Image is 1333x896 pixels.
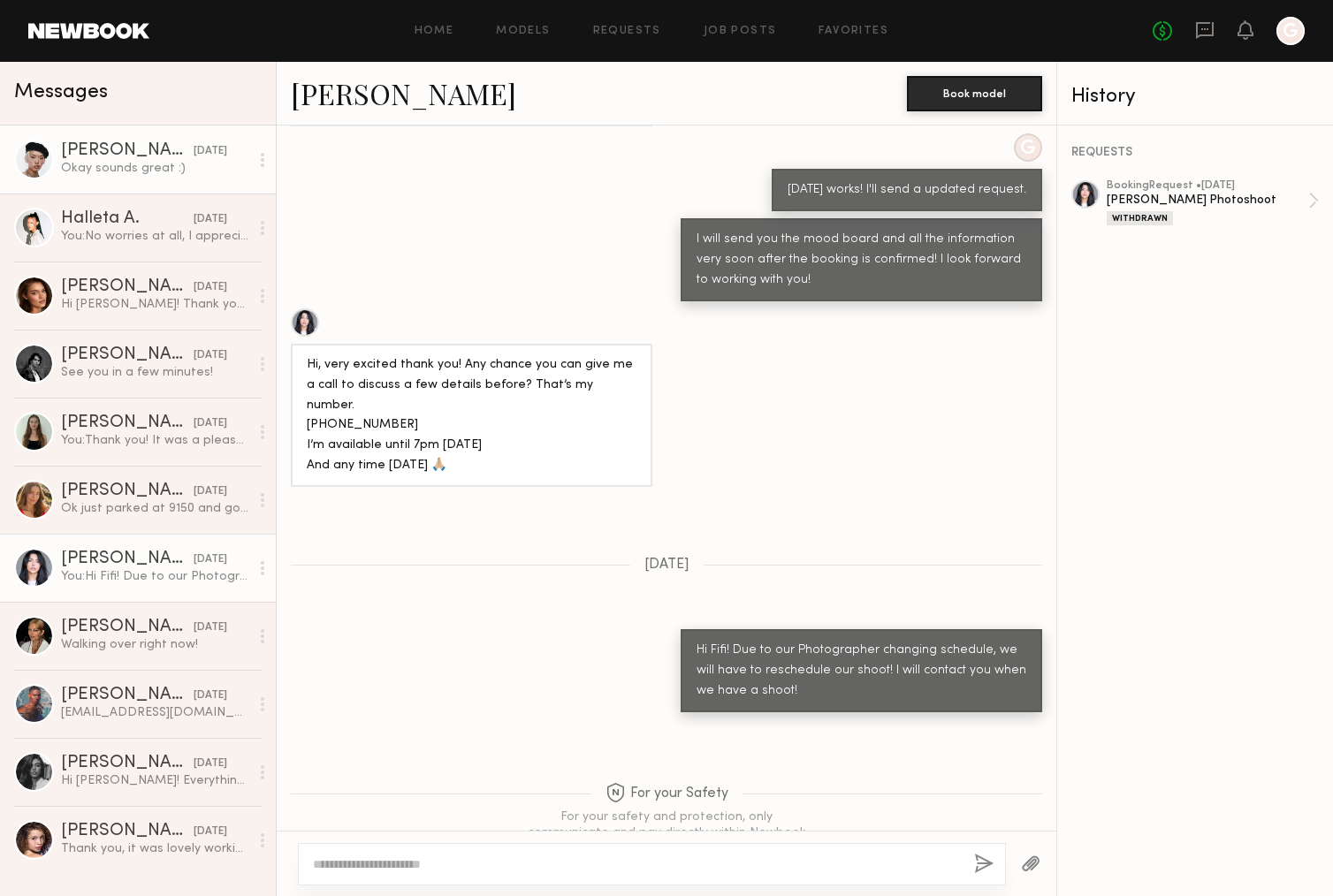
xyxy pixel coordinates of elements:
[61,551,194,568] div: [PERSON_NAME]
[61,823,194,840] div: [PERSON_NAME]
[194,347,227,364] div: [DATE]
[61,755,194,772] div: [PERSON_NAME]
[307,355,636,477] div: Hi, very excited thank you! Any chance you can give me a call to discuss a few details before? Th...
[194,211,227,228] div: [DATE]
[907,76,1042,111] button: Book model
[1107,180,1308,192] div: booking Request • [DATE]
[61,704,249,721] div: [EMAIL_ADDRESS][DOMAIN_NAME]
[194,619,227,636] div: [DATE]
[1107,211,1173,225] div: Withdrawn
[194,483,227,500] div: [DATE]
[788,180,1026,201] div: [DATE] works! I'll send a updated request.
[61,687,194,704] div: [PERSON_NAME]
[61,228,249,245] div: You: No worries at all, I appreciate you letting me know. Take care
[194,415,227,432] div: [DATE]
[194,551,227,568] div: [DATE]
[14,82,108,103] span: Messages
[593,26,661,37] a: Requests
[1107,192,1308,209] div: [PERSON_NAME] Photoshoot
[61,364,249,381] div: See you in a few minutes!
[61,142,194,160] div: [PERSON_NAME]
[194,279,227,296] div: [DATE]
[291,74,516,112] a: [PERSON_NAME]
[704,26,777,37] a: Job Posts
[1071,87,1319,107] div: History
[61,296,249,313] div: Hi [PERSON_NAME]! Thank you so much for letting me know and I hope to work with you in the future 🤍
[644,558,689,573] span: [DATE]
[194,824,227,840] div: [DATE]
[1276,17,1305,45] a: G
[61,346,194,364] div: [PERSON_NAME]
[61,414,194,432] div: [PERSON_NAME]
[61,432,249,449] div: You: Thank you! It was a pleasure working with you as well.
[1071,147,1319,159] div: REQUESTS
[61,210,194,228] div: Halleta A.
[61,500,249,517] div: Ok just parked at 9150 and going to walk over
[61,568,249,585] div: You: Hi Fifi! Due to our Photographer changing schedule, we will have to reschedule our shoot! I ...
[697,230,1026,291] div: I will send you the mood board and all the information very soon after the booking is confirmed! ...
[194,143,227,160] div: [DATE]
[61,840,249,857] div: Thank you, it was lovely working together and have a great day!
[697,641,1026,702] div: Hi Fifi! Due to our Photographer changing schedule, we will have to reschedule our shoot! I will ...
[61,160,249,177] div: Okay sounds great :)
[819,26,888,37] a: Favorites
[194,687,227,704] div: [DATE]
[1107,180,1319,225] a: bookingRequest •[DATE][PERSON_NAME] PhotoshootWithdrawn
[61,482,194,500] div: [PERSON_NAME]
[61,772,249,789] div: Hi [PERSON_NAME]! Everything looks good 😊 I don’t think I have a plain long sleeve white shirt th...
[194,756,227,772] div: [DATE]
[61,619,194,636] div: [PERSON_NAME]
[606,783,728,805] span: For your Safety
[496,26,550,37] a: Models
[525,809,808,841] div: For your safety and protection, only communicate and pay directly within Newbook
[907,85,1042,100] a: Book model
[61,636,249,653] div: Walking over right now!
[61,278,194,296] div: [PERSON_NAME]
[415,26,454,37] a: Home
